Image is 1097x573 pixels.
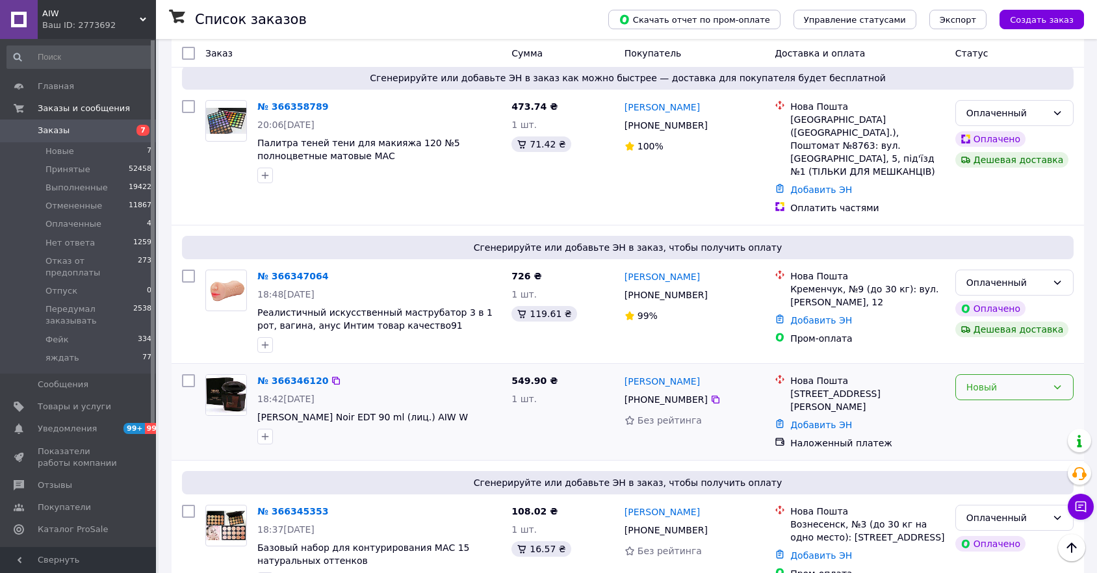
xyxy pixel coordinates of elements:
[45,237,95,249] span: Нет ответа
[790,270,945,283] div: Нова Пошта
[42,19,156,31] div: Ваш ID: 2773692
[955,322,1069,337] div: Дешевая доставка
[511,120,537,130] span: 1 шт.
[608,10,781,29] button: Скачать отчет по пром-оплате
[45,255,138,279] span: Отказ от предоплаты
[511,376,558,386] span: 549.90 ₴
[147,285,151,297] span: 0
[790,113,945,178] div: [GEOGRAPHIC_DATA] ([GEOGRAPHIC_DATA].), Поштомат №8763: вул. [GEOGRAPHIC_DATA], 5, під'їзд №1 (ТІ...
[38,81,74,92] span: Главная
[187,476,1068,489] span: Сгенерируйте или добавьте ЭН в заказ, чтобы получить оплату
[511,101,558,112] span: 473.74 ₴
[45,182,108,194] span: Выполненные
[147,146,151,157] span: 7
[790,332,945,345] div: Пром-оплата
[794,10,916,29] button: Управление статусами
[257,506,328,516] a: № 366345353
[625,375,700,388] a: [PERSON_NAME]
[257,271,328,281] a: № 366347064
[966,511,1047,525] div: Оплаченный
[257,412,468,422] a: [PERSON_NAME] Noir EDT 90 ml (лиц.) AIW W
[1010,15,1074,25] span: Создать заказ
[205,374,247,416] a: Фото товару
[622,521,710,539] div: [PHONE_NUMBER]
[45,334,69,346] span: Фейк
[790,315,852,325] a: Добавить ЭН
[511,524,537,535] span: 1 шт.
[638,311,658,321] span: 99%
[38,423,97,435] span: Уведомления
[257,307,493,331] a: Реалистичный искусственный маструбатор 3 в 1 рот, вагина, анус Интим товар качество91
[622,390,710,409] div: [PHONE_NUMBER]
[955,48,988,58] span: Статус
[790,437,945,450] div: Наложенный платеж
[129,182,151,194] span: 19422
[511,271,541,281] span: 726 ₴
[147,218,151,230] span: 4
[966,275,1047,290] div: Оплаченный
[45,303,133,327] span: Передумал заказывать
[511,136,571,152] div: 71.42 ₴
[511,506,558,516] span: 108.02 ₴
[625,270,700,283] a: [PERSON_NAME]
[625,505,700,518] a: [PERSON_NAME]
[622,116,710,134] div: [PHONE_NUMBER]
[955,131,1026,147] div: Оплачено
[257,138,460,161] a: Палитра теней тени для макияжа 120 №5 полноцветные матовые МАС
[511,394,537,404] span: 1 шт.
[929,10,987,29] button: Экспорт
[38,502,91,513] span: Покупатели
[622,286,710,304] div: [PHONE_NUMBER]
[790,420,852,430] a: Добавить ЭН
[790,283,945,309] div: Кременчук, №9 (до 30 кг): вул. [PERSON_NAME], 12
[511,306,576,322] div: 119.61 ₴
[257,542,470,566] a: Базовый набор для контурирования МАС 15 натуральных оттенков
[205,505,247,546] a: Фото товару
[206,375,246,415] img: Фото товару
[790,374,945,387] div: Нова Пошта
[38,401,111,413] span: Товары и услуги
[966,106,1047,120] div: Оплаченный
[38,546,86,558] span: Аналитика
[1000,10,1084,29] button: Создать заказ
[955,536,1026,552] div: Оплачено
[257,394,315,404] span: 18:42[DATE]
[625,48,682,58] span: Покупатель
[775,48,865,58] span: Доставка и оплата
[790,201,945,214] div: Оплатить частями
[45,146,74,157] span: Новые
[790,387,945,413] div: [STREET_ADDRESS][PERSON_NAME]
[790,100,945,113] div: Нова Пошта
[38,446,120,469] span: Показатели работы компании
[790,505,945,518] div: Нова Пошта
[136,125,149,136] span: 7
[257,120,315,130] span: 20:06[DATE]
[257,101,328,112] a: № 366358789
[38,125,70,136] span: Заказы
[206,108,246,134] img: Фото товару
[206,273,246,308] img: Фото товару
[133,303,151,327] span: 2538
[45,352,79,364] span: яждать
[129,164,151,175] span: 52458
[133,237,151,249] span: 1259
[804,15,906,25] span: Управление статусами
[206,511,246,541] img: Фото товару
[511,289,537,299] span: 1 шт.
[619,14,770,25] span: Скачать отчет по пром-оплате
[6,45,153,69] input: Поиск
[966,380,1047,394] div: Новый
[45,164,90,175] span: Принятые
[955,152,1069,168] div: Дешевая доставка
[638,546,702,556] span: Без рейтинга
[257,289,315,299] span: 18:48[DATE]
[638,415,702,426] span: Без рейтинга
[257,376,328,386] a: № 366346120
[187,71,1068,84] span: Сгенерируйте или добавьте ЭН в заказ как можно быстрее — доставка для покупателя будет бесплатной
[45,285,77,297] span: Отпуск
[790,550,852,561] a: Добавить ЭН
[145,423,166,434] span: 99+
